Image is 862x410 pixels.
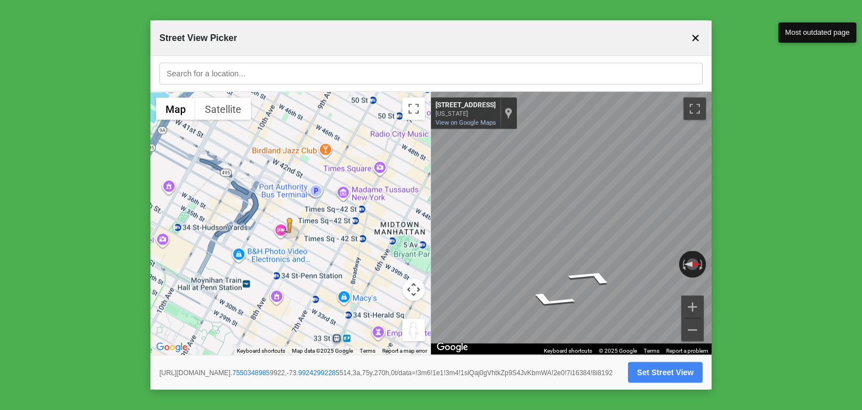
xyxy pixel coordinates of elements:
[778,22,856,43] button: Most outdated page
[237,347,285,355] button: Keyboard shortcuts
[550,265,634,289] path: Go Northwest, W 38th St
[684,98,706,120] button: Toggle fullscreen view
[679,259,706,270] button: Reset the view
[509,288,593,312] path: Go East, W 38th St
[599,348,637,354] span: © 2025 Google
[360,348,375,354] a: Terms (opens in new tab)
[402,98,425,120] button: Toggle fullscreen view
[156,98,195,120] button: Show street map
[299,368,336,376] a: 9924299228
[435,110,496,117] div: [US_STATE]
[681,319,704,341] button: Zoom out
[435,101,496,110] div: [STREET_ADDRESS]
[434,340,471,355] img: Google
[195,98,251,120] button: Show satellite imagery
[698,251,706,278] button: Rotate clockwise
[232,368,270,376] a: 7550348985
[505,107,512,120] a: Show location on map
[544,347,592,355] button: Keyboard shortcuts
[159,31,237,45] span: Street View Picker
[382,348,427,354] a: Report a map error
[681,296,704,318] button: Zoom in
[292,348,353,354] span: Map data ©2025 Google
[402,319,425,341] button: Drag Pegman onto the map to open Street View
[159,367,613,377] span: [URL][DOMAIN_NAME]. 9922,-73. 5514,3a,75y,270h,0t/data=!3m6!1e1!3m4!1slQaj0gVhtkZp9S4JvKbmWA!2e0!...
[431,92,712,355] div: Street View
[402,279,425,301] button: Map camera controls
[434,340,471,355] a: Open this area in Google Maps (opens a new window)
[159,63,703,85] input: Search for a location...
[679,251,687,278] button: Rotate counterclockwise
[431,92,712,355] div: Map
[153,340,190,355] img: Google
[644,348,659,354] a: Terms (opens in new tab)
[689,28,703,49] button: ✕
[435,119,496,126] a: View on Google Maps
[628,362,703,383] button: Set Street View
[666,348,708,354] a: Report a problem
[153,340,190,355] a: Open this area in Google Maps (opens a new window)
